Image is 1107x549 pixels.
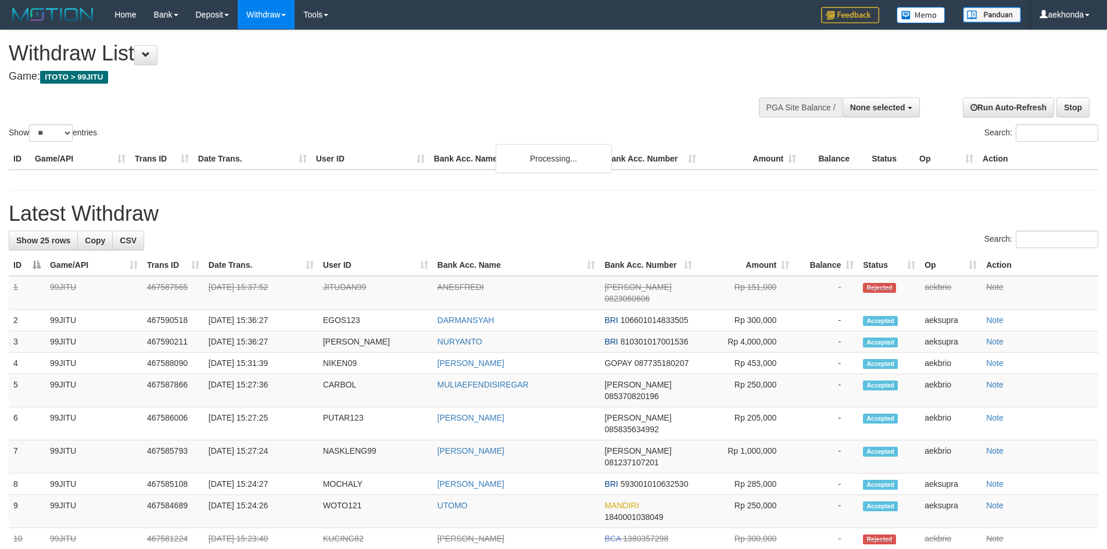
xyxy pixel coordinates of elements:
span: Rejected [863,283,895,293]
td: 6 [9,407,45,440]
a: NURYANTO [438,337,482,346]
th: Trans ID: activate to sort column ascending [142,254,204,276]
th: ID: activate to sort column descending [9,254,45,276]
span: Copy 1380357298 to clipboard [623,534,668,543]
td: Rp 151,000 [697,276,794,310]
span: BRI [604,315,618,325]
td: - [794,495,858,528]
td: 5 [9,374,45,407]
a: Note [986,479,1004,489]
span: Rejected [863,534,895,544]
td: - [794,374,858,407]
img: Button%20Memo.svg [897,7,945,23]
a: Note [986,380,1004,389]
a: UTOMO [438,501,468,510]
a: Copy [77,231,113,250]
td: aeksupra [920,310,981,331]
label: Search: [984,124,1098,142]
img: panduan.png [963,7,1021,23]
div: Processing... [496,144,612,173]
td: Rp 205,000 [697,407,794,440]
td: Rp 4,000,000 [697,331,794,353]
span: Accepted [863,414,898,424]
a: Note [986,534,1004,543]
td: Rp 250,000 [697,374,794,407]
td: 2 [9,310,45,331]
td: [DATE] 15:27:24 [204,440,318,473]
span: Accepted [863,501,898,511]
a: Note [986,413,1004,422]
span: CSV [120,236,137,245]
td: NASKLENG99 [318,440,433,473]
td: Rp 1,000,000 [697,440,794,473]
td: 8 [9,473,45,495]
td: 99JITU [45,276,142,310]
td: Rp 300,000 [697,310,794,331]
td: MOCHALY [318,473,433,495]
span: BRI [604,337,618,346]
td: 99JITU [45,353,142,374]
td: PUTAR123 [318,407,433,440]
th: Game/API: activate to sort column ascending [45,254,142,276]
th: Amount [701,148,801,170]
span: Show 25 rows [16,236,70,245]
td: aeksupra [920,495,981,528]
th: Amount: activate to sort column ascending [697,254,794,276]
th: Op: activate to sort column ascending [920,254,981,276]
span: Copy [85,236,105,245]
td: 467585793 [142,440,204,473]
span: Copy 593001010632530 to clipboard [621,479,689,489]
span: BCA [604,534,621,543]
td: 7 [9,440,45,473]
td: Rp 453,000 [697,353,794,374]
td: - [794,331,858,353]
td: [DATE] 15:36:27 [204,331,318,353]
label: Search: [984,231,1098,248]
td: EGOS123 [318,310,433,331]
input: Search: [1016,231,1098,248]
td: 99JITU [45,473,142,495]
span: [PERSON_NAME] [604,446,671,455]
th: Game/API [30,148,130,170]
span: Accepted [863,447,898,457]
h1: Latest Withdraw [9,202,1098,225]
a: Show 25 rows [9,231,78,250]
span: Accepted [863,338,898,347]
span: [PERSON_NAME] [604,380,671,389]
td: aekbrio [920,440,981,473]
td: 3 [9,331,45,353]
td: [DATE] 15:36:27 [204,310,318,331]
td: 99JITU [45,374,142,407]
th: User ID: activate to sort column ascending [318,254,433,276]
span: Copy 085370820196 to clipboard [604,392,658,401]
td: CARBOL [318,374,433,407]
td: 467590518 [142,310,204,331]
td: 9 [9,495,45,528]
a: Note [986,337,1004,346]
th: Action [978,148,1098,170]
span: MANDIRI [604,501,639,510]
th: ID [9,148,30,170]
span: Copy 0823060606 to clipboard [604,294,650,303]
span: Accepted [863,359,898,369]
td: 4 [9,353,45,374]
th: Bank Acc. Number: activate to sort column ascending [600,254,697,276]
span: GOPAY [604,358,632,368]
td: 99JITU [45,407,142,440]
td: - [794,407,858,440]
td: - [794,473,858,495]
th: Op [915,148,978,170]
a: [PERSON_NAME] [438,446,504,455]
th: Balance [801,148,867,170]
th: Bank Acc. Name [429,148,601,170]
span: Copy 081237107201 to clipboard [604,458,658,467]
td: [DATE] 15:24:27 [204,473,318,495]
td: [PERSON_NAME] [318,331,433,353]
td: WOTO121 [318,495,433,528]
th: Date Trans.: activate to sort column ascending [204,254,318,276]
td: [DATE] 15:37:52 [204,276,318,310]
td: aeksupra [920,331,981,353]
td: 467585108 [142,473,204,495]
th: Trans ID [130,148,194,170]
td: [DATE] 15:27:36 [204,374,318,407]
